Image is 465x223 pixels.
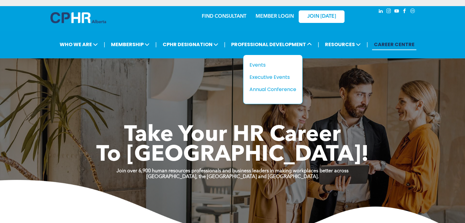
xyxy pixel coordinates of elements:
a: FIND CONSULTANT [202,14,246,19]
li: | [104,38,105,51]
a: Executive Events [249,73,296,81]
span: MEMBERSHIP [109,39,151,50]
span: JOIN [DATE] [307,14,336,20]
a: linkedin [378,8,384,16]
div: Annual Conference [249,86,292,93]
a: MEMBER LOGIN [256,14,294,19]
li: | [155,38,157,51]
a: instagram [386,8,392,16]
li: | [224,38,226,51]
li: | [318,38,319,51]
div: Executive Events [249,73,292,81]
a: facebook [401,8,408,16]
span: Take Your HR Career [124,124,341,146]
span: PROFESSIONAL DEVELOPMENT [229,39,314,50]
a: CAREER CENTRE [372,39,416,50]
span: WHO WE ARE [58,39,100,50]
div: Events [249,61,292,69]
strong: Join over 6,900 human resources professionals and business leaders in making workplaces better ac... [116,169,349,174]
span: RESOURCES [323,39,363,50]
span: To [GEOGRAPHIC_DATA]! [96,144,369,166]
a: youtube [393,8,400,16]
a: Events [249,61,296,69]
img: A blue and white logo for cp alberta [50,12,106,23]
li: | [367,38,368,51]
a: Annual Conference [249,86,296,93]
a: JOIN [DATE] [299,10,345,23]
strong: [GEOGRAPHIC_DATA], the [GEOGRAPHIC_DATA] and [GEOGRAPHIC_DATA]. [146,174,319,179]
a: Social network [409,8,416,16]
span: CPHR DESIGNATION [161,39,220,50]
